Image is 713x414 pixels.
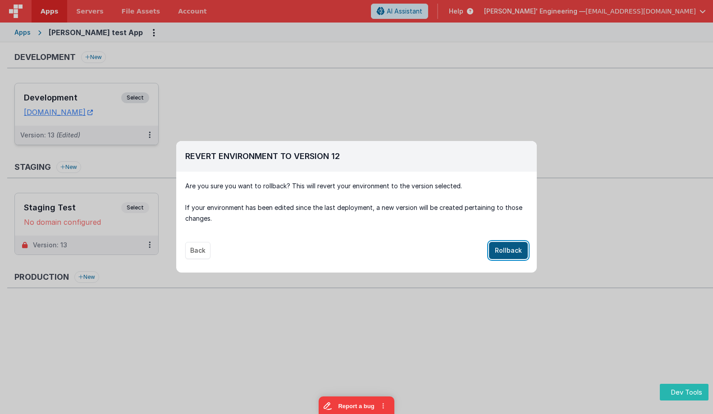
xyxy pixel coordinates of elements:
p: If your environment has been edited since the last deployment, a new version will be created pert... [185,202,528,224]
p: Are you sure you want to rollback? This will revert your environment to the version selected. [185,181,528,191]
h2: Revert Environment To Version 12 [185,150,528,163]
button: Back [185,242,210,259]
button: Rollback [489,242,528,259]
button: Dev Tools [660,384,708,400]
